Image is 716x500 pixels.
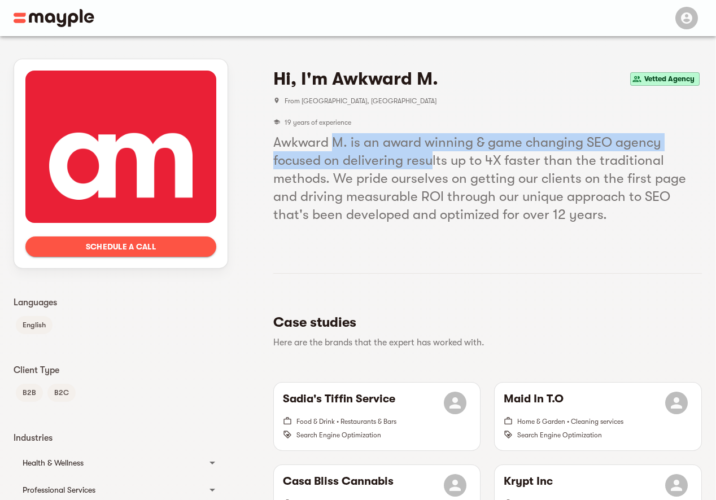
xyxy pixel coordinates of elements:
[640,72,699,86] span: Vetted Agency
[273,68,438,90] h4: Hi, I'm Awkward M.
[273,313,693,331] h5: Case studies
[34,240,207,253] span: Schedule a call
[273,336,693,349] p: Here are the brands that the expert has worked with.
[23,483,199,497] div: Professional Services
[285,97,702,105] span: From [GEOGRAPHIC_DATA], [GEOGRAPHIC_DATA]
[495,383,701,450] button: Maid In T.OHome & Garden • Cleaning servicesSearch Engine Optimization
[14,296,228,309] p: Languages
[23,456,199,470] div: Health & Wellness
[16,318,53,332] span: English
[16,386,43,400] span: B2B
[296,418,396,426] span: Food & Drink • Restaurants & Bars
[283,474,394,497] h6: Casa Bliss Cannabis
[517,431,602,439] span: Search Engine Optimization
[47,386,76,400] span: B2C
[274,383,481,450] button: Sadia's Tiffin ServiceFood & Drink • Restaurants & BarsSearch Engine Optimization
[14,449,228,476] div: Health & Wellness
[14,363,228,377] p: Client Type
[296,431,381,439] span: Search Engine Optimization
[14,431,228,445] p: Industries
[285,119,351,126] span: 19 years of experience
[517,418,623,426] span: Home & Garden • Cleaning services
[14,9,94,27] img: Main logo
[25,236,216,257] button: Schedule a call
[283,392,395,414] h6: Sadia's Tiffin Service
[273,133,702,223] h5: Awkward M. is an award winning & game changing SEO agency focused on delivering results up to 4X ...
[504,474,553,497] h6: Krypt Inc
[669,12,702,21] span: Menu
[504,392,564,414] h6: Maid In T.O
